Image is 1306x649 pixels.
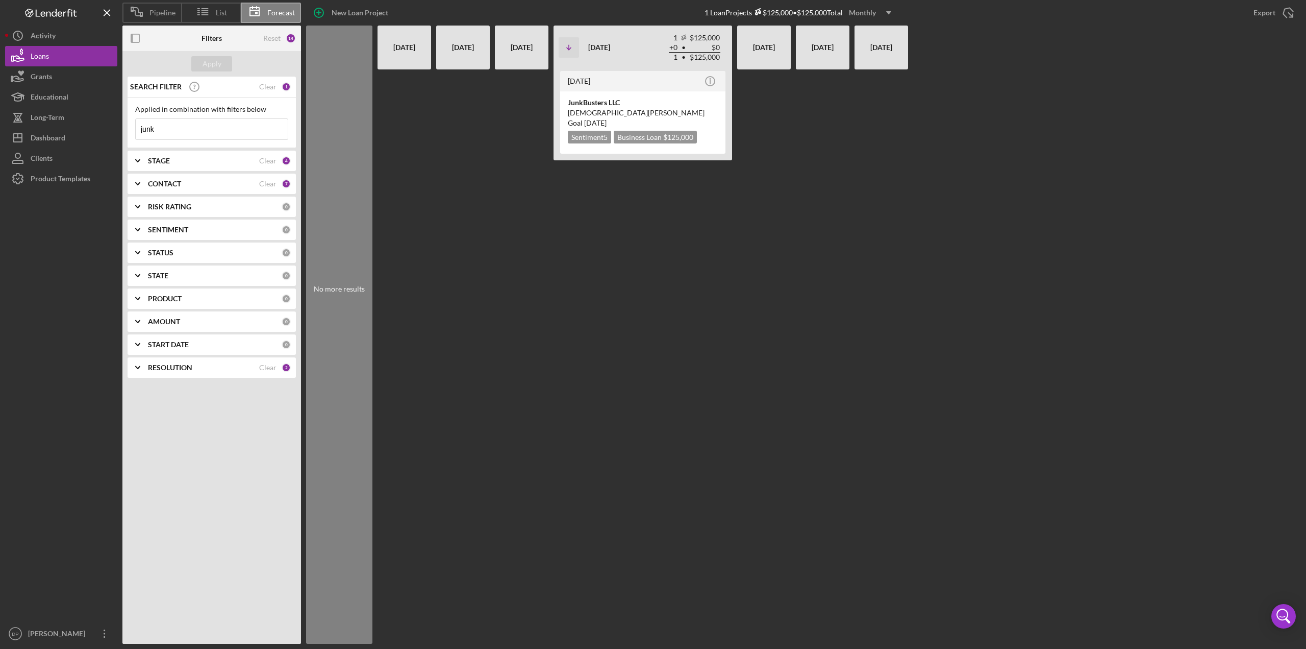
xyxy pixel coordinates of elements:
div: 2 [282,363,291,372]
button: Apply [191,56,232,71]
div: Grants [31,66,52,89]
b: CONTACT [148,180,181,188]
button: Activity [5,26,117,46]
div: [DATE] [383,30,426,65]
td: $125,000 [689,53,720,62]
div: [DATE] [500,30,543,65]
b: RESOLUTION [148,364,192,372]
div: Product Templates [31,169,90,191]
a: [DATE]JunkBusters LLC[DEMOGRAPHIC_DATA][PERSON_NAME]Goal [DATE]Sentiment5Business Loan $125,000 [559,69,727,155]
div: 0 [282,294,291,303]
text: DP [12,631,18,637]
div: Apply [203,56,221,71]
b: STATUS [148,249,173,257]
div: 0 [282,202,291,211]
span: List [216,9,227,17]
td: $0 [689,43,720,53]
div: 4 [282,156,291,165]
span: $125,000 [663,133,693,141]
div: [DATE] [801,30,844,65]
button: Loans [5,46,117,66]
div: Monthly [849,5,876,20]
div: Sentiment 5 [568,131,611,143]
div: Activity [31,26,56,49]
div: Applied in combination with filters below [135,105,288,113]
span: • [681,54,687,61]
div: Open Intercom Messenger [1271,604,1296,629]
b: Filters [202,34,222,42]
div: $125,000 [752,8,793,17]
span: Pipeline [149,9,175,17]
div: Clients [31,148,53,171]
div: [PERSON_NAME] [26,623,92,646]
b: AMOUNT [148,318,180,326]
button: Dashboard [5,128,117,148]
div: Business Loan [614,131,697,143]
td: 1 [669,53,678,62]
div: 0 [282,340,291,349]
div: Clear [259,180,277,188]
div: Export [1253,3,1275,23]
div: 0 [282,225,291,234]
b: STAGE [148,157,170,165]
div: 0 [282,317,291,326]
div: 1 Loan Projects • $125,000 Total [705,5,897,20]
div: Dashboard [31,128,65,151]
b: STATE [148,272,168,280]
button: New Loan Project [306,3,398,23]
div: Reset [263,34,281,42]
div: New Loan Project [332,3,388,23]
div: 14 [286,33,296,43]
button: Long-Term [5,107,117,128]
div: Long-Term [31,107,64,130]
b: START DATE [148,341,189,349]
div: [DATE] [742,30,786,65]
b: PRODUCT [148,295,182,303]
button: Clients [5,148,117,169]
b: RISK RATING [148,203,191,211]
div: Loans [31,46,49,69]
time: 2025-08-14 19:39 [568,77,590,85]
span: Goal [568,118,607,127]
span: Forecast [267,9,295,17]
span: • [681,44,687,51]
div: [DATE] [860,30,903,65]
button: Export [1243,3,1301,23]
div: JunkBusters LLC [568,98,718,108]
b: [DATE] [588,43,610,52]
div: No more results [306,285,372,293]
div: 0 [282,271,291,280]
time: 10/15/2025 [584,118,607,127]
b: SENTIMENT [148,226,188,234]
button: Educational [5,87,117,107]
div: Clear [259,157,277,165]
div: 7 [282,179,291,188]
td: 1 [669,33,678,43]
td: $125,000 [689,33,720,43]
div: [DEMOGRAPHIC_DATA][PERSON_NAME] [568,108,718,118]
button: Product Templates [5,169,117,189]
div: Educational [31,87,68,110]
button: Grants [5,66,117,87]
div: [DATE] [441,30,485,65]
div: Clear [259,83,277,91]
button: DP[PERSON_NAME] [5,623,117,644]
b: SEARCH FILTER [130,83,182,91]
td: + 0 [669,43,678,53]
div: 0 [282,248,291,257]
div: 1 [282,82,291,91]
button: Monthly [843,5,897,20]
div: Clear [259,364,277,372]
